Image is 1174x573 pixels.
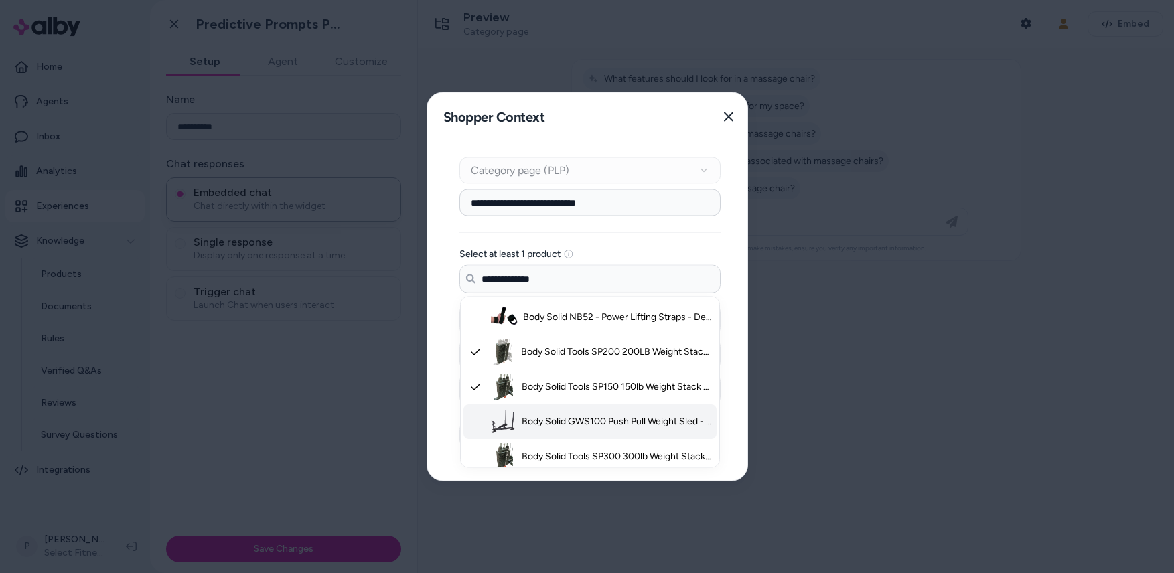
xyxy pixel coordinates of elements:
span: Body Solid Tools SP150 150lb Weight Stack - Default Title [522,380,712,394]
span: Body Solid GWS100 Push Pull Weight Sled - Default Title [522,415,712,428]
img: Body Solid Tools SP300 300lb Weight Stack - Default Title [490,443,516,470]
img: Body Solid Tools SP200 200LB Weight Stack - Default Title [489,339,516,365]
img: Body Solid Tools SP150 150lb Weight Stack - Default Title [490,374,516,400]
button: Submit [459,422,522,448]
span: Body Solid Tools SP200 200LB Weight Stack - Default Title [521,345,712,359]
span: Body Solid Tools SP300 300lb Weight Stack - Default Title [522,450,713,463]
h2: Shopper Context [438,103,545,131]
img: Body Solid GWS100 Push Pull Weight Sled - Default Title [490,408,516,435]
img: Body Solid NB52 - Power Lifting Straps - Default Title [491,304,518,331]
span: Body Solid NB52 - Power Lifting Straps - Default Title [523,311,713,324]
label: Select at least 1 product [459,250,561,259]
